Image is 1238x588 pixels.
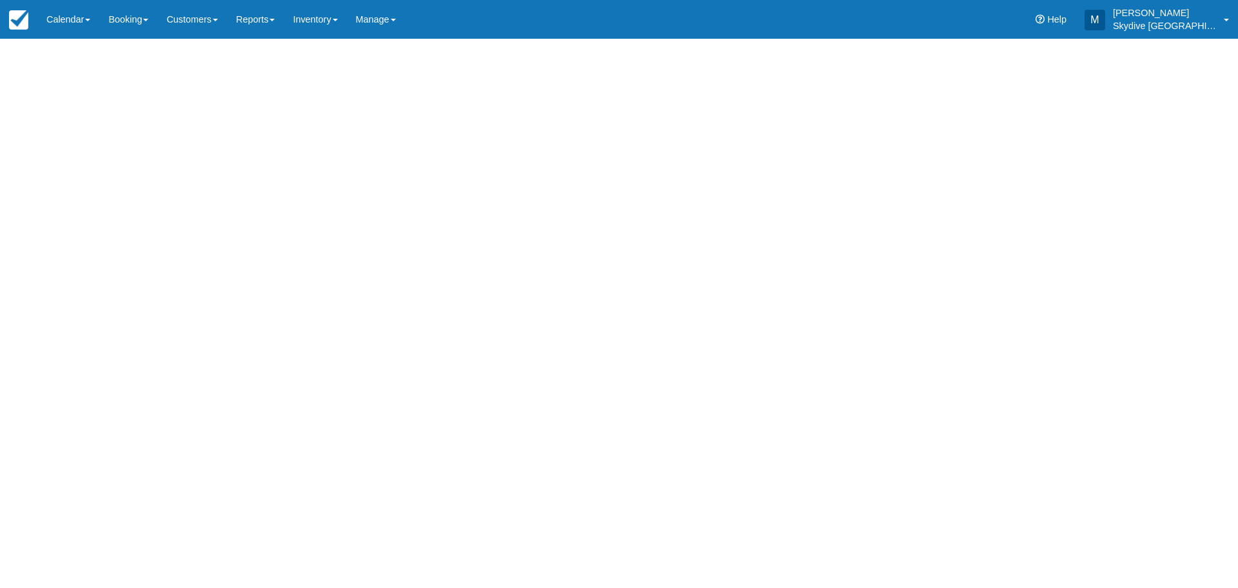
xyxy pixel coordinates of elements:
[1085,10,1105,30] div: M
[1113,19,1216,32] p: Skydive [GEOGRAPHIC_DATA]
[9,10,28,30] img: checkfront-main-nav-mini-logo.png
[1047,14,1066,25] span: Help
[1036,15,1045,24] i: Help
[1113,6,1216,19] p: [PERSON_NAME]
